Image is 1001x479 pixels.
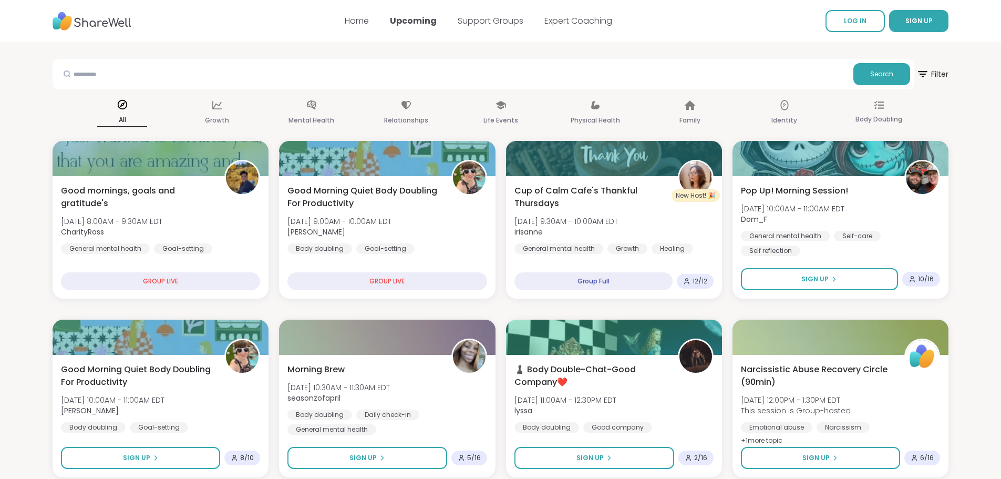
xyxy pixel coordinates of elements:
[130,422,188,433] div: Goal-setting
[741,214,767,225] b: Dom_F
[906,340,938,373] img: ShareWell
[853,63,910,85] button: Search
[652,243,693,254] div: Healing
[771,114,797,127] p: Identity
[287,447,447,469] button: Sign Up
[741,231,830,241] div: General mental health
[61,216,162,227] span: [DATE] 8:00AM - 9:30AM EDT
[453,340,486,373] img: seasonzofapril
[905,16,933,25] span: SIGN UP
[741,405,851,416] span: This session is Group-hosted
[870,69,893,79] span: Search
[672,189,720,202] div: New Host! 🎉
[240,454,254,462] span: 8 / 10
[802,453,830,463] span: Sign Up
[844,16,866,25] span: LOG IN
[287,393,340,403] b: seasonzofapril
[801,274,829,284] span: Sign Up
[345,15,369,27] a: Home
[287,424,376,435] div: General mental health
[741,363,893,389] span: Narcissistic Abuse Recovery Circle (90min)
[288,114,334,127] p: Mental Health
[53,7,131,36] img: ShareWell Nav Logo
[514,216,618,227] span: [DATE] 9:30AM - 10:00AM EDT
[61,185,213,210] span: Good mornings, goals and gratitude's
[356,410,419,420] div: Daily check-in
[741,203,844,214] span: [DATE] 10:00AM - 11:00AM EDT
[349,453,377,463] span: Sign Up
[61,227,104,237] b: CharityRoss
[825,10,885,32] a: LOG IN
[61,447,220,469] button: Sign Up
[226,161,259,194] img: CharityRoss
[741,268,898,290] button: Sign Up
[453,161,486,194] img: Adrienne_QueenOfTheDawn
[918,275,934,283] span: 10 / 16
[61,272,260,290] div: GROUP LIVE
[514,272,673,290] div: Group Full
[514,405,532,416] b: lyssa
[287,227,345,237] b: [PERSON_NAME]
[741,395,851,405] span: [DATE] 12:00PM - 1:30PM EDT
[287,243,352,254] div: Body doubling
[390,15,437,27] a: Upcoming
[855,113,902,126] p: Body Doubling
[97,114,147,127] p: All
[287,410,352,420] div: Body doubling
[817,422,870,433] div: Narcissism
[458,15,523,27] a: Support Groups
[61,395,164,405] span: [DATE] 10:00AM - 11:00AM EDT
[514,363,666,389] span: ♟️ Body Double-Chat-Good Company❤️
[356,243,415,254] div: Goal-setting
[514,447,674,469] button: Sign Up
[483,114,518,127] p: Life Events
[123,453,150,463] span: Sign Up
[679,340,712,373] img: lyssa
[287,363,345,376] span: Morning Brew
[287,382,390,393] span: [DATE] 10:30AM - 11:30AM EDT
[61,405,119,416] b: [PERSON_NAME]
[384,114,428,127] p: Relationships
[741,422,812,433] div: Emotional abuse
[467,454,481,462] span: 5 / 16
[287,272,487,290] div: GROUP LIVE
[287,216,391,227] span: [DATE] 9:00AM - 10:00AM EDT
[906,161,938,194] img: Dom_F
[694,454,707,462] span: 2 / 16
[205,114,229,127] p: Growth
[576,453,604,463] span: Sign Up
[920,454,934,462] span: 6 / 16
[61,243,150,254] div: General mental health
[693,277,707,286] span: 12 / 12
[287,185,439,210] span: Good Morning Quiet Body Doubling For Productivity
[226,340,259,373] img: Adrienne_QueenOfTheDawn
[889,10,948,32] button: SIGN UP
[741,246,800,256] div: Self reflection
[544,15,612,27] a: Expert Coaching
[514,243,603,254] div: General mental health
[607,243,647,254] div: Growth
[61,363,213,389] span: Good Morning Quiet Body Doubling For Productivity
[741,447,900,469] button: Sign Up
[679,114,700,127] p: Family
[514,227,543,237] b: irisanne
[741,185,848,197] span: Pop Up! Morning Session!
[583,422,652,433] div: Good company
[679,161,712,194] img: irisanne
[154,243,212,254] div: Goal-setting
[514,422,579,433] div: Body doubling
[514,395,616,405] span: [DATE] 11:00AM - 12:30PM EDT
[916,59,948,89] button: Filter
[916,62,948,87] span: Filter
[514,185,666,210] span: Cup of Calm Cafe's Thankful Thursdays
[571,114,620,127] p: Physical Health
[61,422,126,433] div: Body doubling
[834,231,881,241] div: Self-care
